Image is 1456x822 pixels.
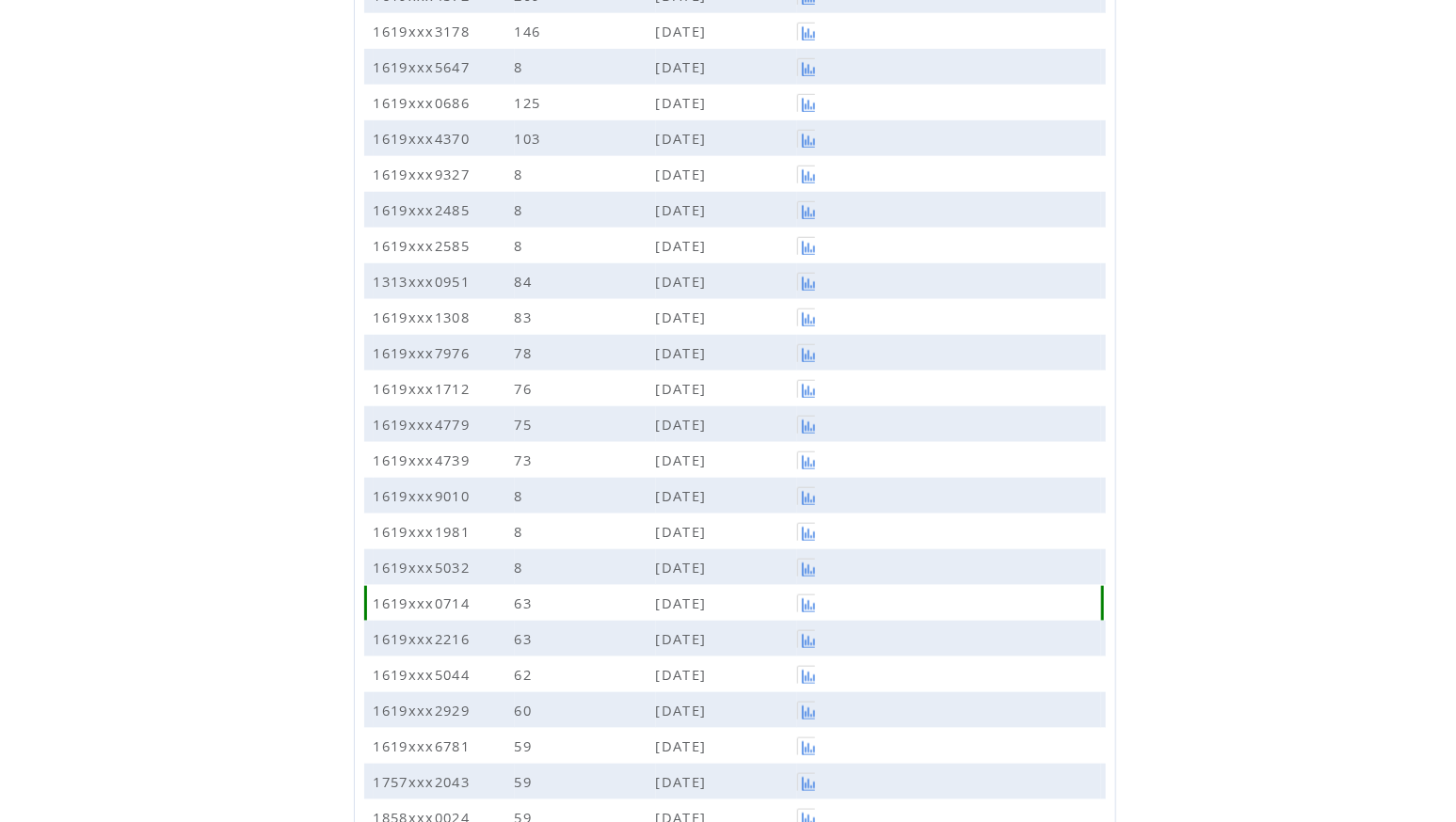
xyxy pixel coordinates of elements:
span: 73 [515,451,537,469]
span: 84 [515,272,537,291]
a: Click to view a graph [797,523,815,541]
a: Click to view a graph [797,380,815,398]
span: 83 [515,308,537,326]
a: Click to view a graph [797,773,815,791]
span: [DATE] [656,129,712,148]
a: Click to view a graph [797,23,815,40]
span: 59 [515,736,537,755]
span: 75 [515,415,537,434]
a: Click to view a graph [797,630,815,648]
span: 1619xxx2216 [374,629,475,648]
a: Click to view a graph [797,94,815,112]
span: [DATE] [656,343,712,362]
span: 1619xxx0686 [374,93,475,112]
a: Click to view a graph [797,237,815,255]
span: [DATE] [656,558,712,577]
span: 1619xxx4739 [374,451,475,469]
span: [DATE] [656,93,712,112]
a: Click to view a graph [797,737,815,755]
span: 59 [515,772,537,791]
span: 103 [515,129,546,148]
span: [DATE] [656,57,712,76]
a: Click to view a graph [797,201,815,219]
span: [DATE] [656,236,712,255]
span: 146 [515,22,546,40]
span: 8 [515,486,528,505]
span: 1619xxx5044 [374,665,475,684]
span: [DATE] [656,701,712,719]
span: [DATE] [656,165,712,183]
span: 76 [515,379,537,398]
a: Click to view a graph [797,666,815,684]
span: 78 [515,343,537,362]
span: 1757xxx2043 [374,772,475,791]
span: 60 [515,701,537,719]
a: Click to view a graph [797,344,815,362]
span: [DATE] [656,415,712,434]
span: 1619xxx9327 [374,165,475,183]
span: 1619xxx0714 [374,593,475,612]
span: 1619xxx2485 [374,200,475,219]
a: Click to view a graph [797,559,815,577]
span: [DATE] [656,629,712,648]
a: Click to view a graph [797,58,815,76]
span: 1619xxx1308 [374,308,475,326]
span: 63 [515,629,537,648]
span: [DATE] [656,593,712,612]
a: Click to view a graph [797,487,815,505]
span: [DATE] [656,379,712,398]
span: 1619xxx2585 [374,236,475,255]
span: 1619xxx6781 [374,736,475,755]
span: 1619xxx7976 [374,343,475,362]
span: 8 [515,236,528,255]
span: 8 [515,200,528,219]
span: 8 [515,522,528,541]
a: Click to view a graph [797,451,815,469]
span: [DATE] [656,486,712,505]
a: Click to view a graph [797,416,815,434]
span: 125 [515,93,546,112]
span: [DATE] [656,308,712,326]
span: [DATE] [656,200,712,219]
span: 1619xxx5032 [374,558,475,577]
a: Click to view a graph [797,702,815,719]
span: 63 [515,593,537,612]
span: 1313xxx0951 [374,272,475,291]
span: [DATE] [656,522,712,541]
span: 8 [515,165,528,183]
span: [DATE] [656,665,712,684]
span: [DATE] [656,272,712,291]
span: 8 [515,57,528,76]
span: 1619xxx4370 [374,129,475,148]
span: 1619xxx5647 [374,57,475,76]
span: 1619xxx3178 [374,22,475,40]
span: 1619xxx1712 [374,379,475,398]
span: 1619xxx2929 [374,701,475,719]
a: Click to view a graph [797,308,815,326]
span: 1619xxx9010 [374,486,475,505]
span: 1619xxx4779 [374,415,475,434]
span: 1619xxx1981 [374,522,475,541]
span: [DATE] [656,451,712,469]
span: [DATE] [656,22,712,40]
a: Click to view a graph [797,273,815,291]
span: 62 [515,665,537,684]
a: Click to view a graph [797,594,815,612]
span: [DATE] [656,772,712,791]
a: Click to view a graph [797,166,815,183]
span: 8 [515,558,528,577]
a: Click to view a graph [797,130,815,148]
span: [DATE] [656,736,712,755]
